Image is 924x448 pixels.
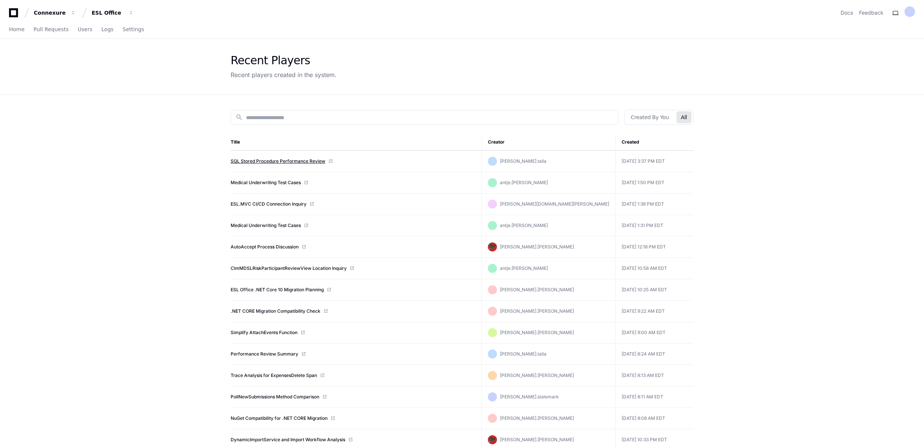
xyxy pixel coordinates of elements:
[500,244,574,250] span: [PERSON_NAME].[PERSON_NAME]
[231,394,319,400] a: PollNewSubmissions Method Comparison
[500,330,574,335] span: [PERSON_NAME].[PERSON_NAME]
[231,244,299,250] a: AutoAccept Process Discussion
[122,21,144,38] a: Settings
[500,437,574,442] span: [PERSON_NAME].[PERSON_NAME]
[859,9,883,17] button: Feedback
[500,180,548,185] span: antje.[PERSON_NAME]
[122,27,144,32] span: Settings
[34,9,66,17] div: Connexure
[101,27,113,32] span: Logs
[500,394,559,400] span: [PERSON_NAME].stalemark
[500,308,574,314] span: [PERSON_NAME].[PERSON_NAME]
[626,111,673,123] button: Created By You
[101,21,113,38] a: Logs
[231,437,345,443] a: DynamicImportService and Import Workflow Analysis
[231,180,301,186] a: Medical Underwriting Test Cases
[236,114,243,121] mat-icon: search
[615,279,693,301] td: [DATE] 10:25 AM EDT
[500,415,574,421] span: [PERSON_NAME].[PERSON_NAME]
[615,408,693,429] td: [DATE] 8:08 AM EDT
[231,330,297,336] a: Simplify AttachEvents Function
[231,70,337,79] div: Recent players created in the system.
[500,351,547,357] span: [PERSON_NAME].talla
[231,222,301,229] a: Medical Underwriting Test Cases
[676,111,691,123] button: All
[615,301,693,322] td: [DATE] 9:22 AM EDT
[231,415,328,421] a: NuGet Compatibility for .NET CORE Migration
[500,265,548,271] span: antje.[PERSON_NAME]
[231,351,298,357] a: Performance Review Summary
[9,21,24,38] a: Home
[615,344,693,365] td: [DATE] 8:24 AM EDT
[615,151,693,172] td: [DATE] 3:37 PM EDT
[231,265,347,271] a: ClmMDSLRiskParticipantReviewView Location Inquiry
[615,215,693,236] td: [DATE] 1:31 PM EDT
[500,201,609,207] span: [PERSON_NAME][DOMAIN_NAME][PERSON_NAME]
[78,21,92,38] a: Users
[841,9,853,17] a: Docs
[500,158,547,164] span: [PERSON_NAME].talla
[231,158,325,164] a: SQL Stored Procedure Performance Review
[31,6,79,20] button: Connexure
[615,172,693,194] td: [DATE] 1:50 PM EDT
[500,372,574,378] span: [PERSON_NAME].[PERSON_NAME]
[482,134,615,151] th: Creator
[500,287,574,292] span: [PERSON_NAME].[PERSON_NAME]
[92,9,124,17] div: ESL Office
[231,308,320,314] a: .NET CORE Migration Compatibility Check
[615,322,693,344] td: [DATE] 9:00 AM EDT
[9,27,24,32] span: Home
[89,6,137,20] button: ESL Office
[231,372,317,378] a: Trace Analysis for ExpensesDelete Span
[33,27,68,32] span: Pull Requests
[615,236,693,258] td: [DATE] 12:18 PM EDT
[78,27,92,32] span: Users
[231,54,337,67] div: Recent Players
[231,287,324,293] a: ESL Office .NET Core 10 Migration Planning
[33,21,68,38] a: Pull Requests
[500,222,548,228] span: antje.[PERSON_NAME]
[615,134,693,151] th: Created
[231,201,306,207] a: ESL.MVC CI/CD Connection Inquiry
[488,435,497,444] img: avatar
[231,134,482,151] th: Title
[615,386,693,408] td: [DATE] 8:11 AM EDT
[615,194,693,215] td: [DATE] 1:38 PM EDT
[615,258,693,279] td: [DATE] 10:58 AM EDT
[615,365,693,386] td: [DATE] 8:13 AM EDT
[488,242,497,251] img: avatar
